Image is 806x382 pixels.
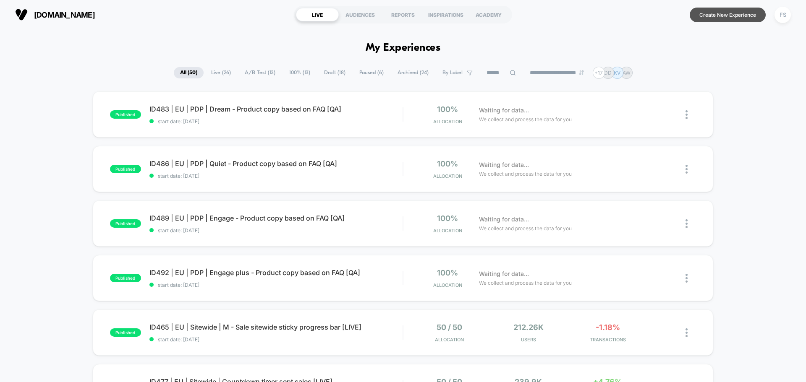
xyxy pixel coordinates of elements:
[366,42,441,54] h1: My Experiences
[686,219,688,228] img: close
[110,165,141,173] span: published
[513,323,544,332] span: 212.26k
[479,269,529,278] span: Waiting for data...
[479,279,572,287] span: We collect and process the data for you
[149,336,403,343] span: start date: [DATE]
[479,224,572,232] span: We collect and process the data for you
[149,159,403,168] span: ID486 | EU | PDP | Quiet - Product copy based on FAQ [QA]
[382,8,424,21] div: REPORTS
[15,8,28,21] img: Visually logo
[593,67,605,79] div: + 17
[149,118,403,125] span: start date: [DATE]
[149,105,403,113] span: ID483 | EU | PDP | Dream - Product copy based on FAQ [QA]
[174,67,204,78] span: All ( 50 )
[686,165,688,174] img: close
[596,323,620,332] span: -1.18%
[437,214,458,223] span: 100%
[149,227,403,234] span: start date: [DATE]
[13,8,97,21] button: [DOMAIN_NAME]
[433,282,462,288] span: Allocation
[686,274,688,283] img: close
[772,6,793,23] button: FS
[686,110,688,119] img: close
[110,274,141,282] span: published
[479,215,529,224] span: Waiting for data...
[110,328,141,337] span: published
[433,173,462,179] span: Allocation
[391,67,435,78] span: Archived ( 24 )
[149,214,403,222] span: ID489 | EU | PDP | Engage - Product copy based on FAQ [QA]
[149,323,403,331] span: ID465 | EU | Sitewide | M - Sale sitewide sticky progress bar [LIVE]
[479,170,572,178] span: We collect and process the data for you
[149,173,403,179] span: start date: [DATE]
[437,105,458,114] span: 100%
[442,70,463,76] span: By Label
[339,8,382,21] div: AUDIENCES
[570,337,645,343] span: TRANSACTIONS
[424,8,467,21] div: INSPIRATIONS
[437,268,458,277] span: 100%
[238,67,282,78] span: A/B Test ( 13 )
[205,67,237,78] span: Live ( 26 )
[110,110,141,119] span: published
[318,67,352,78] span: Draft ( 18 )
[479,160,529,169] span: Waiting for data...
[283,67,317,78] span: 100% ( 13 )
[435,337,464,343] span: Allocation
[690,8,766,22] button: Create New Experience
[110,219,141,228] span: published
[149,282,403,288] span: start date: [DATE]
[149,268,403,277] span: ID492 | EU | PDP | Engage plus - Product copy based on FAQ [QA]
[491,337,566,343] span: Users
[604,70,612,76] p: DD
[353,67,390,78] span: Paused ( 6 )
[437,323,462,332] span: 50 / 50
[433,228,462,234] span: Allocation
[623,70,631,76] p: AW
[479,106,529,115] span: Waiting for data...
[686,328,688,337] img: close
[775,7,791,23] div: FS
[433,119,462,125] span: Allocation
[437,159,458,168] span: 100%
[296,8,339,21] div: LIVE
[579,70,584,75] img: end
[614,70,620,76] p: KV
[467,8,510,21] div: ACADEMY
[34,10,95,19] span: [DOMAIN_NAME]
[479,115,572,123] span: We collect and process the data for you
